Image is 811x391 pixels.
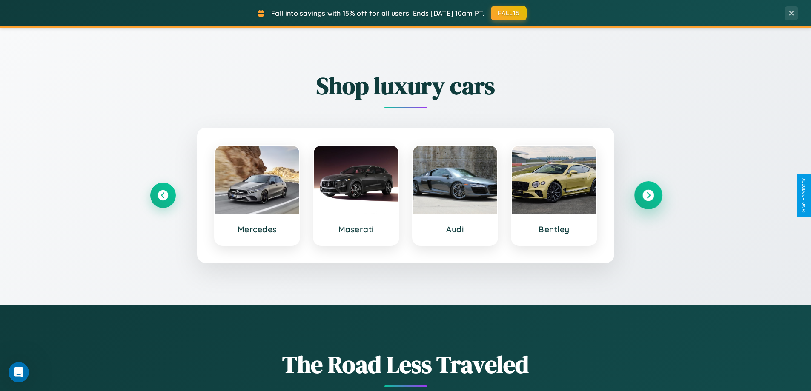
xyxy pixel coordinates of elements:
iframe: Intercom live chat [9,362,29,382]
span: Fall into savings with 15% off for all users! Ends [DATE] 10am PT. [271,9,484,17]
div: Give Feedback [801,178,807,213]
h2: Shop luxury cars [150,69,661,102]
h3: Mercedes [224,224,291,234]
h3: Audi [421,224,489,234]
h1: The Road Less Traveled [150,348,661,381]
button: FALL15 [491,6,527,20]
h3: Maserati [322,224,390,234]
h3: Bentley [520,224,588,234]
